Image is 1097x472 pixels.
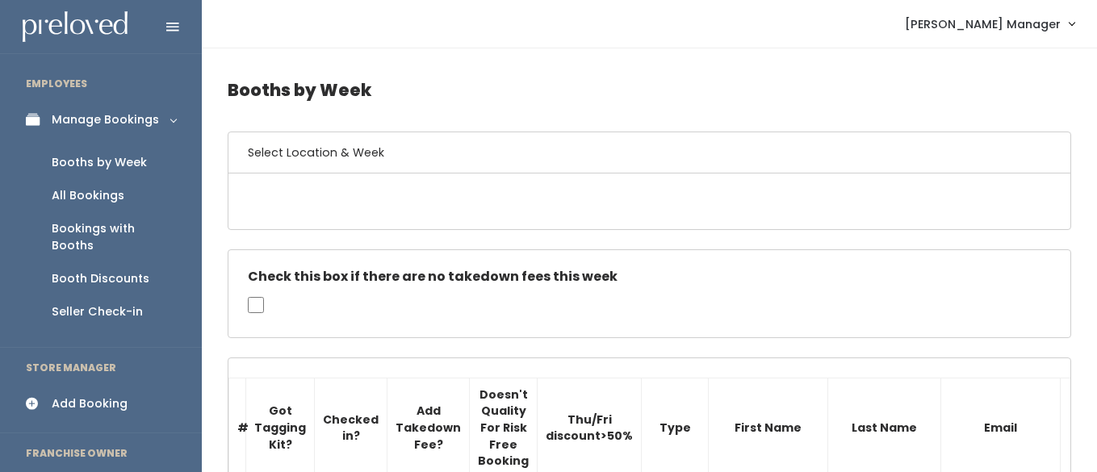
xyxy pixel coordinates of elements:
[52,187,124,204] div: All Bookings
[228,132,1070,173] h6: Select Location & Week
[889,6,1091,41] a: [PERSON_NAME] Manager
[52,220,176,254] div: Bookings with Booths
[248,269,1051,284] h5: Check this box if there are no takedown fees this week
[52,270,149,287] div: Booth Discounts
[23,11,128,43] img: preloved logo
[228,68,1071,112] h4: Booths by Week
[52,154,147,171] div: Booths by Week
[52,303,143,320] div: Seller Check-in
[52,395,128,412] div: Add Booking
[905,15,1061,33] span: [PERSON_NAME] Manager
[52,111,159,128] div: Manage Bookings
